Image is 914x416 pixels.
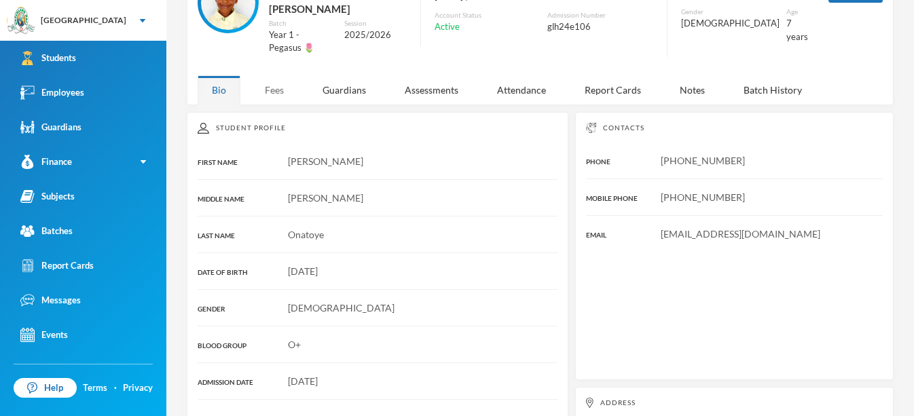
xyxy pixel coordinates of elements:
[681,17,780,31] div: [DEMOGRAPHIC_DATA]
[786,17,808,43] div: 7 years
[786,7,808,17] div: Age
[20,328,68,342] div: Events
[288,375,318,387] span: [DATE]
[20,189,75,204] div: Subjects
[390,75,473,105] div: Assessments
[20,155,72,169] div: Finance
[288,155,363,167] span: [PERSON_NAME]
[198,123,557,134] div: Student Profile
[123,381,153,395] a: Privacy
[661,155,745,166] span: [PHONE_NUMBER]
[547,20,653,34] div: glh24e106
[483,75,560,105] div: Attendance
[586,123,883,133] div: Contacts
[269,29,334,55] div: Year 1 - Pegasus 🌷
[308,75,380,105] div: Guardians
[14,378,77,398] a: Help
[251,75,298,105] div: Fees
[114,381,117,395] div: ·
[681,7,780,17] div: Gender
[41,14,126,26] div: [GEOGRAPHIC_DATA]
[7,7,35,35] img: logo
[20,86,84,100] div: Employees
[288,302,395,314] span: [DEMOGRAPHIC_DATA]
[288,339,301,350] span: O+
[661,228,820,240] span: [EMAIL_ADDRESS][DOMAIN_NAME]
[20,259,94,273] div: Report Cards
[20,293,81,307] div: Messages
[288,192,363,204] span: [PERSON_NAME]
[435,10,541,20] div: Account Status
[20,51,76,65] div: Students
[288,229,324,240] span: Onatoye
[570,75,655,105] div: Report Cards
[344,29,407,42] div: 2025/2026
[547,10,653,20] div: Admission Number
[198,75,240,105] div: Bio
[729,75,816,105] div: Batch History
[661,191,745,203] span: [PHONE_NUMBER]
[269,18,334,29] div: Batch
[435,20,460,34] span: Active
[20,120,81,134] div: Guardians
[288,265,318,277] span: [DATE]
[586,398,883,408] div: Address
[344,18,407,29] div: Session
[83,381,107,395] a: Terms
[20,224,73,238] div: Batches
[665,75,719,105] div: Notes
